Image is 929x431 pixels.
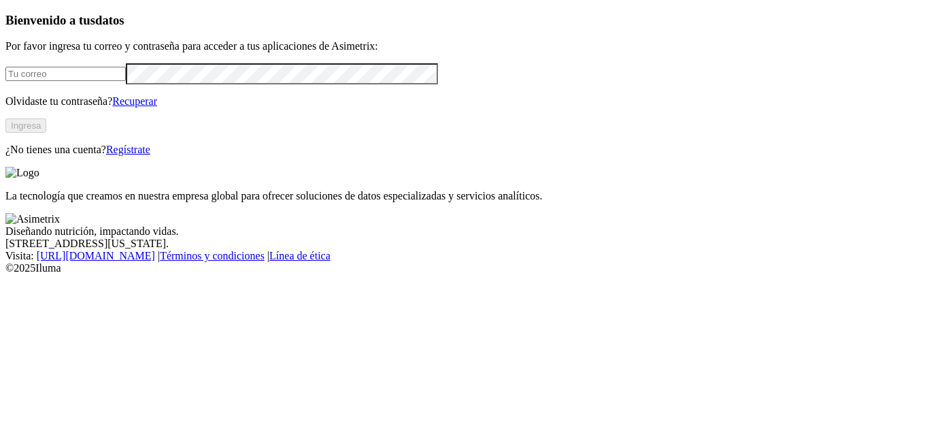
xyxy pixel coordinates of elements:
[106,144,150,155] a: Regístrate
[160,250,265,261] a: Términos y condiciones
[5,238,924,250] div: [STREET_ADDRESS][US_STATE].
[269,250,331,261] a: Línea de ética
[5,40,924,52] p: Por favor ingresa tu correo y contraseña para acceder a tus aplicaciones de Asimetrix:
[5,190,924,202] p: La tecnología que creamos en nuestra empresa global para ofrecer soluciones de datos especializad...
[5,144,924,156] p: ¿No tienes una cuenta?
[5,13,924,28] h3: Bienvenido a tus
[5,95,924,108] p: Olvidaste tu contraseña?
[5,250,924,262] div: Visita : | |
[5,262,924,274] div: © 2025 Iluma
[5,67,126,81] input: Tu correo
[112,95,157,107] a: Recuperar
[37,250,155,261] a: [URL][DOMAIN_NAME]
[5,167,39,179] img: Logo
[95,13,124,27] span: datos
[5,225,924,238] div: Diseñando nutrición, impactando vidas.
[5,118,46,133] button: Ingresa
[5,213,60,225] img: Asimetrix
